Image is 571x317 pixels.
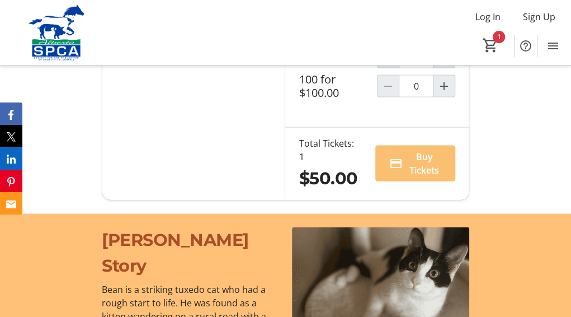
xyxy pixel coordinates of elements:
[299,137,357,164] div: Total Tickets: 1
[433,76,455,97] button: Increment by one
[466,8,509,26] button: Log In
[515,35,537,57] button: Help
[514,8,564,26] button: Sign Up
[7,4,106,60] img: Alberta SPCA's Logo
[475,10,501,24] span: Log In
[375,146,455,181] button: Buy Tickets
[523,10,555,24] span: Sign Up
[407,150,441,177] span: Buy Tickets
[542,35,564,57] button: Menu
[102,230,249,276] span: [PERSON_NAME] Story
[480,35,501,55] button: Cart
[299,166,357,192] div: $50.00
[299,73,377,100] label: 100 for $100.00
